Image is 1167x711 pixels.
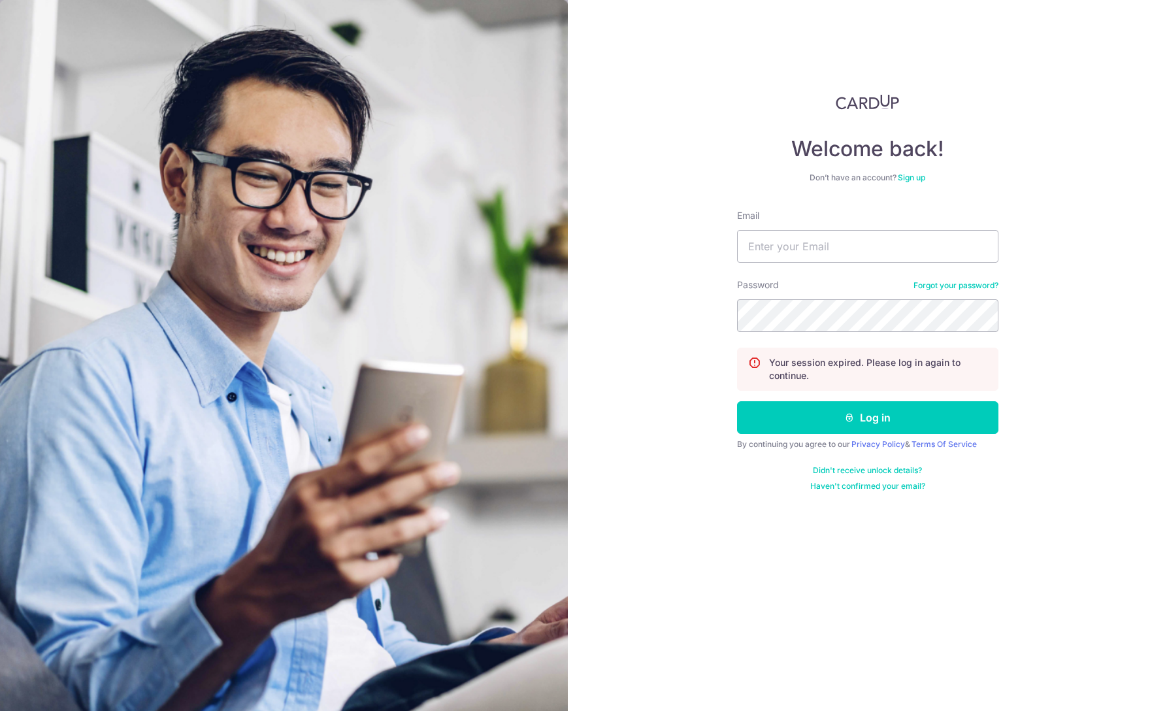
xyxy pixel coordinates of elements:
a: Haven't confirmed your email? [810,481,925,491]
a: Forgot your password? [913,280,998,291]
a: Privacy Policy [851,439,905,449]
div: Don’t have an account? [737,173,998,183]
a: Terms Of Service [912,439,977,449]
p: Your session expired. Please log in again to continue. [769,356,987,382]
input: Enter your Email [737,230,998,263]
a: Didn't receive unlock details? [813,465,922,476]
label: Email [737,209,759,222]
div: By continuing you agree to our & [737,439,998,450]
img: CardUp Logo [836,94,900,110]
label: Password [737,278,779,291]
a: Sign up [898,173,925,182]
h4: Welcome back! [737,136,998,162]
button: Log in [737,401,998,434]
